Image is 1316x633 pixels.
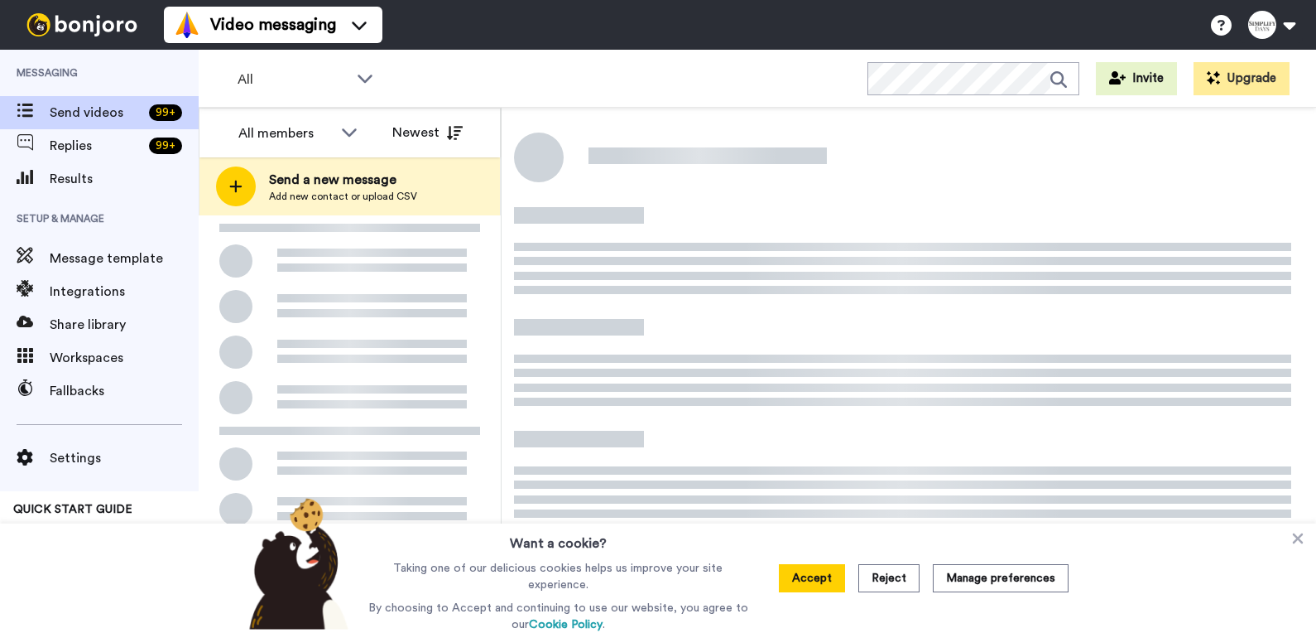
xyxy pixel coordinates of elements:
[858,564,920,592] button: Reject
[380,116,475,149] button: Newest
[174,12,200,38] img: vm-color.svg
[529,619,603,631] a: Cookie Policy
[50,315,199,335] span: Share library
[50,103,142,123] span: Send videos
[364,560,752,593] p: Taking one of our delicious cookies helps us improve your site experience.
[50,249,199,268] span: Message template
[269,190,417,203] span: Add new contact or upload CSV
[50,169,199,189] span: Results
[1096,62,1177,95] button: Invite
[238,123,333,143] div: All members
[210,13,336,36] span: Video messaging
[13,504,132,515] span: QUICK START GUIDE
[149,138,182,154] div: 99 +
[50,381,199,401] span: Fallbacks
[50,136,142,156] span: Replies
[1194,62,1290,95] button: Upgrade
[50,348,199,368] span: Workspaces
[238,70,348,89] span: All
[50,282,199,302] span: Integrations
[269,170,417,190] span: Send a new message
[933,564,1069,592] button: Manage preferences
[510,524,607,553] h3: Want a cookie?
[779,564,845,592] button: Accept
[234,497,357,630] img: bear-with-cookie.png
[50,448,199,468] span: Settings
[20,13,144,36] img: bj-logo-header-white.svg
[364,600,752,633] p: By choosing to Accept and continuing to use our website, you agree to our .
[149,104,182,121] div: 99 +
